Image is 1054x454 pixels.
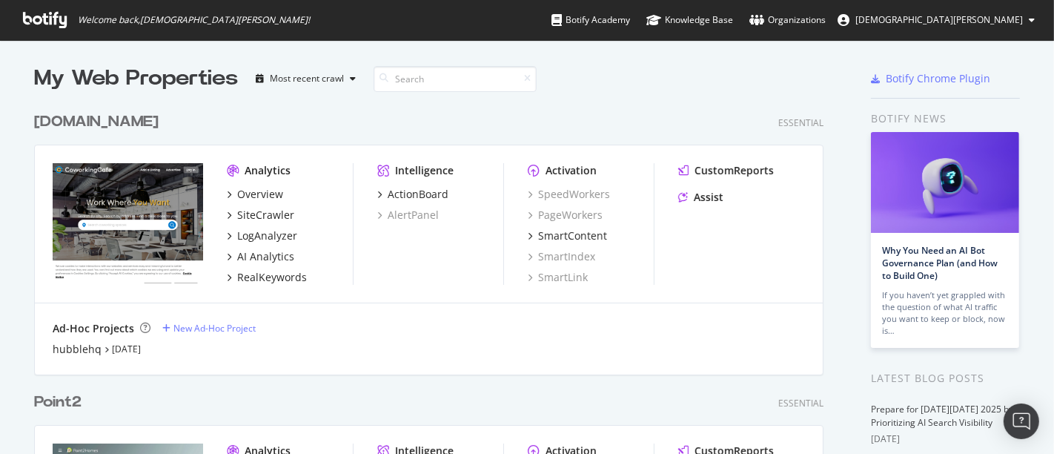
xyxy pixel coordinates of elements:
[886,71,990,86] div: Botify Chrome Plugin
[39,39,163,50] div: Domain: [DOMAIN_NAME]
[871,432,1020,446] div: [DATE]
[551,13,630,27] div: Botify Academy
[173,322,256,335] div: New Ad-Hoc Project
[112,343,141,355] a: [DATE]
[538,228,607,243] div: SmartContent
[227,270,307,285] a: RealKeywords
[395,163,454,178] div: Intelligence
[34,111,165,133] a: [DOMAIN_NAME]
[34,392,87,413] a: Point2
[53,163,203,283] img: coworkingcafe.com
[53,321,134,336] div: Ad-Hoc Projects
[56,88,133,97] div: Domain Overview
[227,228,297,243] a: LogAnalyzer
[871,111,1020,127] div: Botify news
[1004,404,1039,439] div: Open Intercom Messenger
[646,13,733,27] div: Knowledge Base
[749,13,826,27] div: Organizations
[528,187,610,202] a: SpeedWorkers
[24,39,36,50] img: website_grey.svg
[34,64,238,93] div: My Web Properties
[42,24,73,36] div: v 4.0.25
[40,86,52,98] img: tab_domain_overview_orange.svg
[148,86,159,98] img: tab_keywords_by_traffic_grey.svg
[871,403,1013,429] a: Prepare for [DATE][DATE] 2025 by Prioritizing AI Search Visibility
[528,208,603,223] a: PageWorkers
[826,8,1047,32] button: [DEMOGRAPHIC_DATA][PERSON_NAME]
[227,208,294,223] a: SiteCrawler
[237,228,297,243] div: LogAnalyzer
[377,208,439,223] a: AlertPanel
[871,370,1020,386] div: Latest Blog Posts
[270,74,344,83] div: Most recent crawl
[778,116,823,129] div: Essential
[388,187,448,202] div: ActionBoard
[237,208,294,223] div: SiteCrawler
[237,270,307,285] div: RealKeywords
[694,190,723,205] div: Assist
[377,187,448,202] a: ActionBoard
[227,187,283,202] a: Overview
[78,14,310,26] span: Welcome back, [DEMOGRAPHIC_DATA][PERSON_NAME] !
[695,163,774,178] div: CustomReports
[882,289,1008,337] div: If you haven’t yet grappled with the question of what AI traffic you want to keep or block, now is…
[250,67,362,91] button: Most recent crawl
[162,322,256,335] a: New Ad-Hoc Project
[34,111,159,133] div: [DOMAIN_NAME]
[227,249,294,264] a: AI Analytics
[882,244,998,282] a: Why You Need an AI Bot Governance Plan (and How to Build One)
[678,190,723,205] a: Assist
[24,24,36,36] img: logo_orange.svg
[34,392,82,413] div: Point2
[237,187,283,202] div: Overview
[871,132,1019,233] img: Why You Need an AI Bot Governance Plan (and How to Build One)
[778,397,823,409] div: Essential
[546,163,597,178] div: Activation
[678,163,774,178] a: CustomReports
[528,228,607,243] a: SmartContent
[528,270,588,285] a: SmartLink
[245,163,291,178] div: Analytics
[164,88,250,97] div: Keywords by Traffic
[855,13,1023,26] span: Cristian Vasadi
[374,66,537,92] input: Search
[53,342,102,357] a: hubblehq
[528,249,595,264] a: SmartIndex
[871,71,990,86] a: Botify Chrome Plugin
[237,249,294,264] div: AI Analytics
